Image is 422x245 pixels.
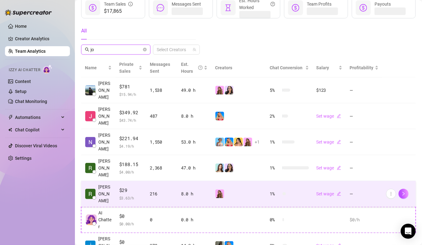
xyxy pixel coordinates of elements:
[43,65,52,74] img: AI Chatter
[172,2,201,7] span: Messages Sent
[215,189,224,198] img: Ari
[98,106,112,126] span: [PERSON_NAME]
[119,169,143,175] span: $ 4.00 /h
[119,195,143,201] span: $ 3.63 /h
[316,65,329,70] span: Salary
[91,46,142,53] input: Search members
[9,67,40,73] span: Izzy AI Chatter
[15,156,32,161] a: Settings
[225,86,233,95] img: Sami
[119,143,143,149] span: $ 4.19 /h
[8,115,13,120] span: thunderbolt
[119,62,134,74] span: Private Sales
[15,143,57,148] a: Discover Viral Videos
[215,138,224,146] img: Vanessa
[85,64,107,71] span: Name
[270,113,280,120] span: 2 %
[350,65,374,70] span: Profitability
[270,190,280,197] span: 1 %
[292,4,299,12] span: dollar-circle
[346,155,382,181] td: —
[119,83,143,91] span: $781
[5,9,52,16] img: logo-BBDzfeDw.svg
[150,113,174,120] div: 487
[270,87,280,94] span: 5 %
[234,138,243,146] img: Jocelyn
[316,165,341,170] a: Set wageedit
[181,139,208,145] div: 53.0 h
[8,128,12,132] img: Chat Copilot
[270,164,280,171] span: 1 %
[346,77,382,103] td: —
[346,103,382,129] td: —
[181,216,208,223] div: 0.0 h
[243,138,252,146] img: Ari
[389,192,393,196] span: more
[98,184,112,204] span: [PERSON_NAME]
[316,191,341,196] a: Set wageedit
[157,4,164,12] span: message
[85,47,89,52] span: search
[401,224,416,239] div: Open Intercom Messenger
[211,58,266,77] th: Creators
[307,2,331,7] span: Team Profits
[150,139,174,145] div: 1,550
[15,112,59,122] span: Automations
[85,85,96,96] img: John
[85,163,96,173] img: Riza Joy Barrer…
[81,58,115,77] th: Name
[150,87,174,94] div: 1,538
[181,61,203,75] div: Est. Hours
[181,87,208,94] div: 49.0 h
[143,48,147,51] button: close-circle
[15,34,65,44] a: Creator Analytics
[98,80,112,100] span: [PERSON_NAME]
[150,62,170,74] span: Messages Sent
[193,48,196,51] span: team
[104,1,133,7] div: Team Sales
[401,192,406,196] span: right
[150,164,174,171] div: 2,368
[225,138,233,146] img: Ashley
[85,137,96,147] img: Ninette Joy Pol…
[81,27,87,35] div: All
[98,132,112,152] span: [PERSON_NAME]
[316,114,341,119] a: Set wageedit
[119,117,143,123] span: $ 43.74 /h
[85,111,96,121] img: Joyce Valerio
[270,139,280,145] span: 1 %
[337,192,341,196] span: edit
[15,99,47,104] a: Chat Monitoring
[255,139,260,145] span: + 1
[86,214,97,225] img: izzy-ai-chatter-avatar-DDCN_rTZ.svg
[224,4,232,12] span: hourglass
[119,91,143,97] span: $ 15.94 /h
[350,216,379,223] div: $0 /h
[98,209,112,230] span: AI Chatter
[181,190,208,197] div: 8.0 h
[215,164,224,172] img: Amelia
[119,213,143,220] span: $0
[337,140,341,144] span: edit
[104,7,133,15] span: $17,865
[119,161,143,168] span: $188.15
[15,125,59,135] span: Chat Copilot
[181,164,208,171] div: 47.0 h
[360,4,367,12] span: dollar-circle
[337,166,341,170] span: edit
[270,65,303,70] span: Chat Conversion
[89,4,96,12] span: dollar-circle
[337,114,341,118] span: edit
[150,216,174,223] div: 0
[198,61,203,75] span: question-circle
[346,129,382,155] td: —
[15,24,27,29] a: Home
[15,49,46,54] a: Team Analytics
[215,112,224,120] img: Ashley
[225,164,233,172] img: Sami
[128,1,133,7] span: info-circle
[270,216,280,223] span: 0 %
[181,113,208,120] div: 8.0 h
[119,221,143,227] span: $ 0.00 /h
